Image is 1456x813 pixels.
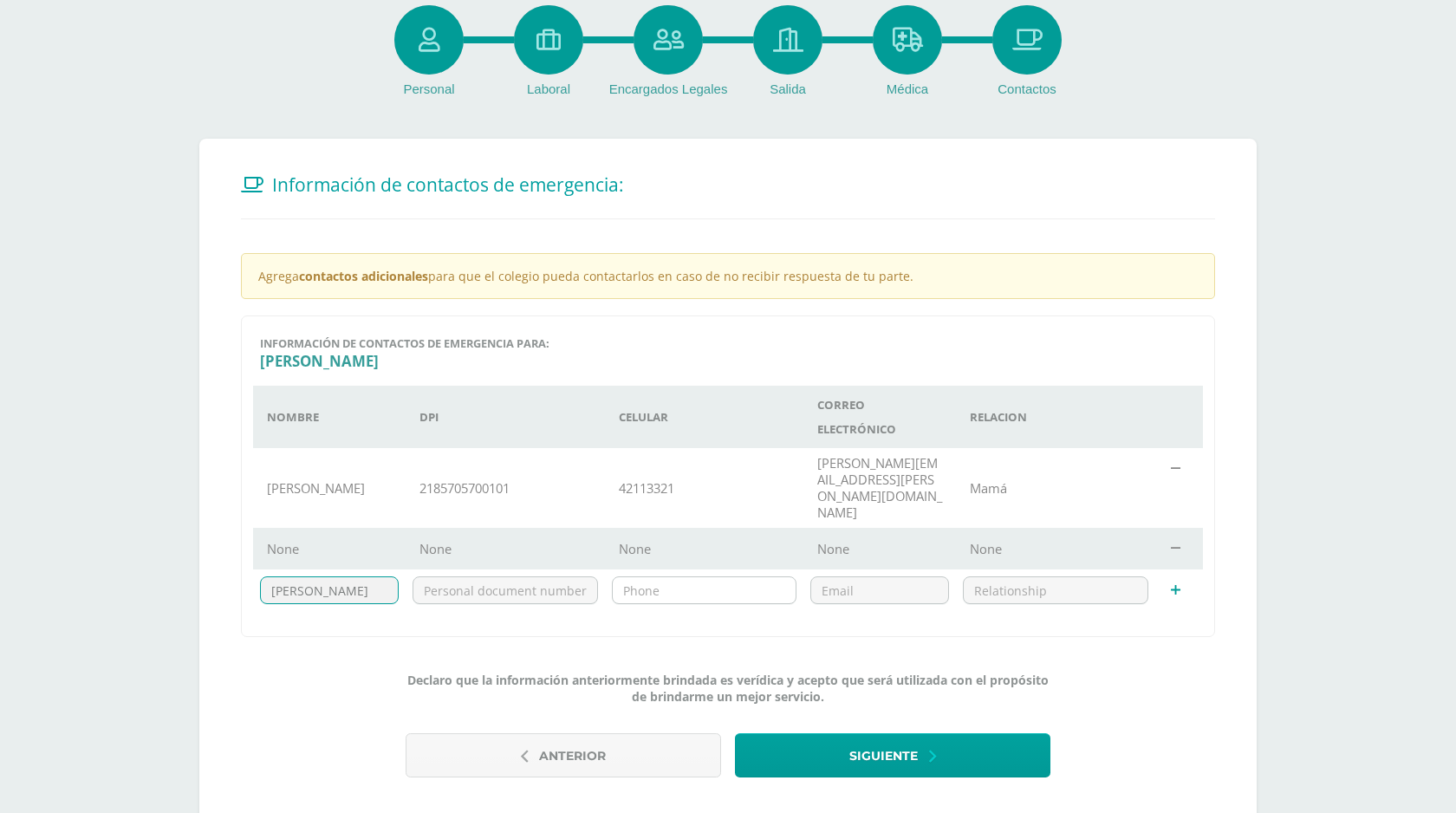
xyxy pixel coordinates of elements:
input: Personal document number [413,577,597,603]
span: Contactos [998,81,1056,96]
td: None [253,528,406,569]
td: None [406,528,605,569]
td: [PERSON_NAME] [253,448,406,529]
td: 42113321 [605,448,804,529]
span: Información de contactos de emergencia: [272,172,624,197]
input: Email [811,577,948,603]
span: Personal [403,81,454,96]
th: Nombre [253,386,406,448]
span: Agrega para que el colegio pueda contactarlos en caso de no recibir respuesta de tu parte. [258,268,913,284]
button: Anterior [406,733,721,777]
span: Anterior [539,735,606,777]
span: Laboral [527,81,570,96]
span: Siguiente [849,735,918,777]
th: Relacion [956,386,1155,448]
span: Declaro que la información anteriormente brindada es verídica y acepto que será utilizada con el ... [406,672,1050,705]
span: Médica [887,81,928,96]
td: None [605,528,804,569]
td: None [803,528,956,569]
td: Mamá [956,448,1155,529]
th: DPI [406,386,605,448]
input: Name [261,577,398,603]
th: Celular [605,386,804,448]
td: 2185705700101 [406,448,605,529]
strong: contactos adicionales [299,268,428,284]
span: Encargados Legales [609,81,728,96]
button: Siguiente [735,733,1050,777]
th: Correo electrónico [803,386,956,448]
input: Phone [613,577,796,603]
span: Salida [770,81,806,96]
td: [PERSON_NAME][EMAIL_ADDRESS][PERSON_NAME][DOMAIN_NAME] [803,448,956,529]
h3: [PERSON_NAME] [260,351,1196,371]
input: Relationship [964,577,1147,603]
span: Información de contactos de emergencia para: [260,335,549,351]
td: None [956,528,1155,569]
